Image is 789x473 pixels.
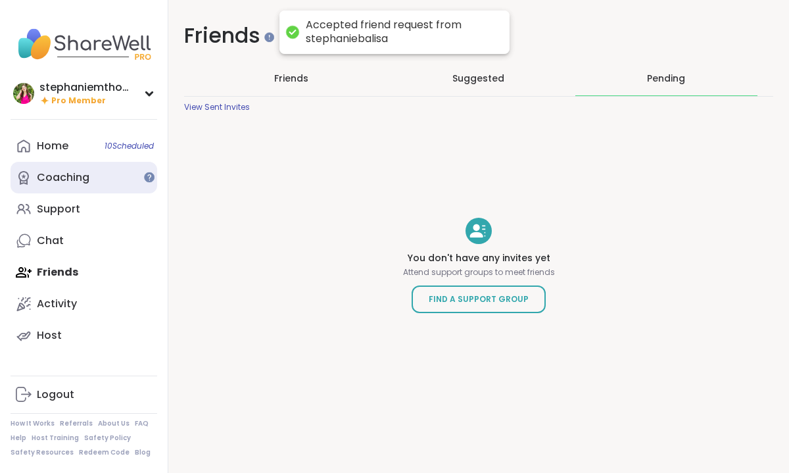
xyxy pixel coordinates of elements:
[39,80,138,95] div: stephaniemthoma
[647,72,685,85] div: Pending
[11,320,157,351] a: Host
[13,83,34,104] img: stephaniemthoma
[274,72,308,85] span: Friends
[306,18,496,46] div: Accepted friend request from stephaniebalisa
[11,379,157,411] a: Logout
[11,193,157,225] a: Support
[11,162,157,193] a: Coaching
[11,434,26,443] a: Help
[37,202,80,216] div: Support
[144,172,155,182] iframe: Spotlight
[79,448,130,457] a: Redeem Code
[184,102,250,112] div: View Sent Invites
[412,286,546,313] a: Find a Support Group
[37,328,62,343] div: Host
[60,419,93,428] a: Referrals
[11,288,157,320] a: Activity
[37,170,89,185] div: Coaching
[135,419,149,428] a: FAQ
[11,130,157,162] a: Home10Scheduled
[11,21,157,67] img: ShareWell Nav Logo
[452,72,504,85] span: Suggested
[98,419,130,428] a: About Us
[11,448,74,457] a: Safety Resources
[37,234,64,248] div: Chat
[11,225,157,257] a: Chat
[135,448,151,457] a: Blog
[403,252,555,265] h4: You don't have any invites yet
[184,21,773,51] h1: Friends
[32,434,79,443] a: Host Training
[84,434,131,443] a: Safety Policy
[403,267,555,278] p: Attend support groups to meet friends
[37,387,74,402] div: Logout
[264,32,274,42] iframe: Spotlight
[429,293,529,306] span: Find a Support Group
[11,419,55,428] a: How It Works
[51,95,106,107] span: Pro Member
[37,139,68,153] div: Home
[105,141,154,151] span: 10 Scheduled
[37,297,77,311] div: Activity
